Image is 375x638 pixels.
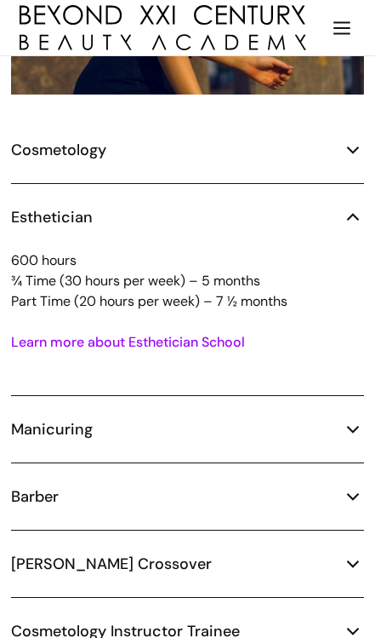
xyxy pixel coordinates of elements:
p: 600 hours ¾ Time (30 hours per week) – 5 months Part Time (20 hours per week) – 7 ½ months [11,250,364,312]
a: home [11,5,306,50]
h5: Cosmetology [11,139,106,161]
img: beyond 21st century beauty academy logo [20,5,306,50]
h5: Esthetician [11,206,93,228]
a: Learn more about Esthetician School [11,333,245,351]
h5: Manicuring [11,418,93,440]
h5: Barber [11,486,59,508]
h5: [PERSON_NAME] Crossover [11,553,212,575]
div: menu [320,5,364,50]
